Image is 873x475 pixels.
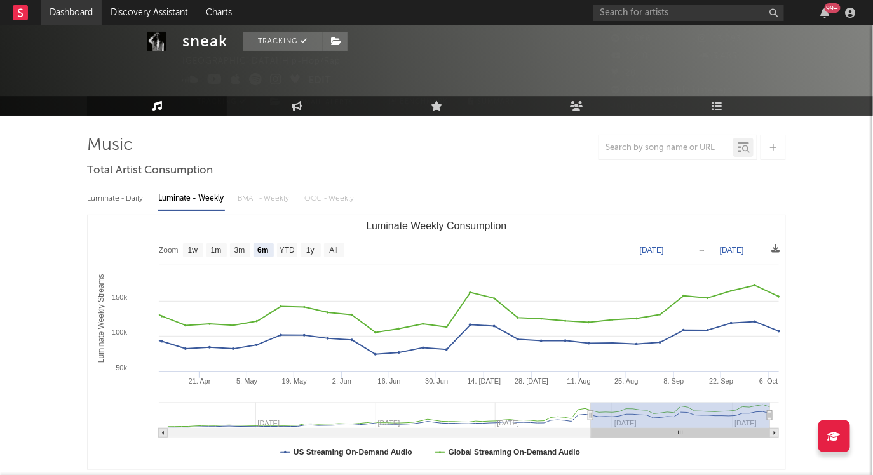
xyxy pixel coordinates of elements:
text: 50k [116,364,127,371]
text: 150k [112,293,127,301]
span: 3,485 [699,52,738,60]
text: Luminate Weekly Consumption [366,220,506,231]
text: 11. Aug [567,377,591,385]
input: Search by song name or URL [599,143,733,153]
div: 99 + [825,3,841,13]
text: 8. Sep [664,377,684,385]
text: 2. Jun [332,377,351,385]
text: [DATE] [640,246,664,255]
span: Benchmark [400,95,448,110]
button: 99+ [821,8,830,18]
text: 6m [257,246,268,255]
text: [DATE] [720,246,744,255]
input: Search for artists [593,5,784,21]
div: [GEOGRAPHIC_DATA] | Hip-Hop/Rap [182,54,355,69]
text: US Streaming On-Demand Audio [294,448,412,457]
text: 14. [DATE] [468,377,501,385]
button: Email AlertsOn [293,92,376,111]
span: Total Artist Consumption [87,163,213,178]
text: → [698,246,706,255]
text: Global Streaming On-Demand Audio [449,448,581,457]
svg: Luminate Weekly Consumption [88,215,785,469]
button: Summary [461,92,522,111]
text: 6. Oct [759,377,778,385]
text: 28. [DATE] [515,377,548,385]
div: Luminate - Weekly [158,188,225,210]
span: 9,666 [611,35,651,43]
button: Tracking [243,32,323,51]
span: 20 [611,69,636,77]
span: 1,210 [611,52,648,60]
text: 19. May [282,377,308,385]
button: Tracking [182,92,262,111]
text: Zoom [159,246,179,255]
text: 5. May [236,377,258,385]
text: 16. Jun [378,377,401,385]
div: Luminate - Daily [87,188,145,210]
a: Benchmark [382,92,455,111]
text: 1w [188,246,198,255]
div: sneak [182,32,227,51]
text: 1y [306,246,315,255]
button: Edit [308,73,331,89]
text: 25. Aug [614,377,638,385]
text: YTD [280,246,295,255]
span: 63,150 Monthly Listeners [611,86,732,95]
span: 13,093 [699,35,742,43]
text: 1m [211,246,222,255]
text: 3m [234,246,245,255]
text: 30. Jun [425,377,448,385]
text: Luminate Weekly Streams [97,274,105,363]
text: 22. Sep [709,377,733,385]
text: 100k [112,328,127,336]
text: All [329,246,337,255]
text: 21. Apr [189,377,211,385]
